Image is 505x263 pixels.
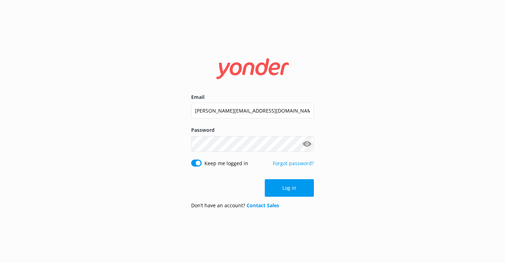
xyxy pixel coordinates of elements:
[273,160,314,167] a: Forgot password?
[204,160,248,167] label: Keep me logged in
[191,103,314,119] input: user@emailaddress.com
[265,179,314,197] button: Log in
[300,137,314,151] button: Show password
[191,93,314,101] label: Email
[247,202,279,209] a: Contact Sales
[191,126,314,134] label: Password
[191,202,279,209] p: Don’t have an account?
